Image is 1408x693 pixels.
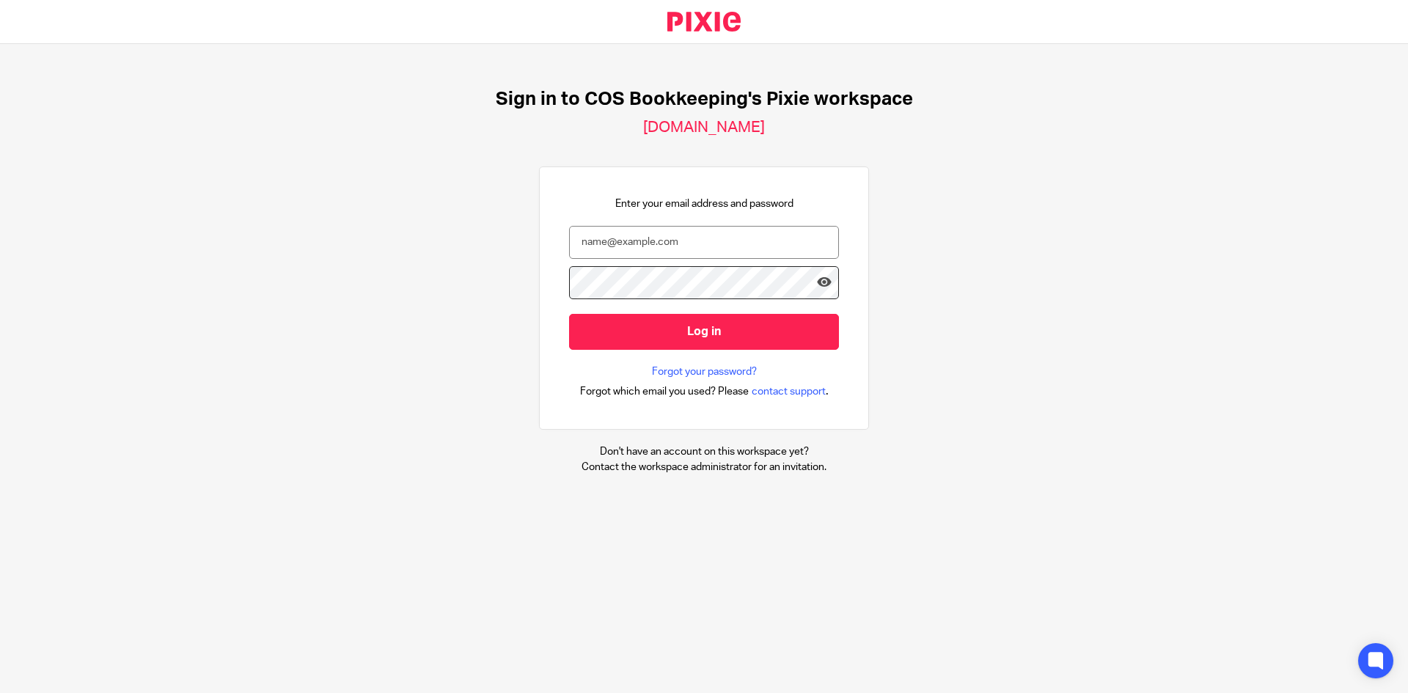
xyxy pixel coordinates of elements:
[496,88,913,111] h1: Sign in to COS Bookkeeping's Pixie workspace
[569,226,839,259] input: name@example.com
[652,364,757,379] a: Forgot your password?
[569,314,839,350] input: Log in
[580,383,829,400] div: .
[615,197,793,211] p: Enter your email address and password
[643,118,765,137] h2: [DOMAIN_NAME]
[752,384,826,399] span: contact support
[580,384,749,399] span: Forgot which email you used? Please
[582,460,826,474] p: Contact the workspace administrator for an invitation.
[582,444,826,459] p: Don't have an account on this workspace yet?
